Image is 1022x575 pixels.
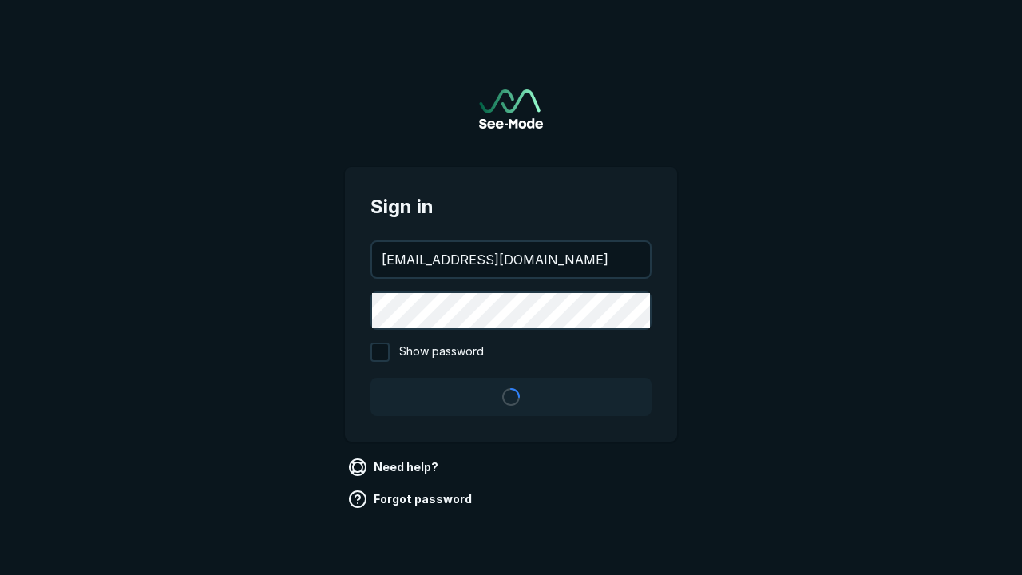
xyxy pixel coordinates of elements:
input: your@email.com [372,242,650,277]
img: See-Mode Logo [479,89,543,129]
span: Sign in [370,192,652,221]
span: Show password [399,343,484,362]
a: Forgot password [345,486,478,512]
a: Go to sign in [479,89,543,129]
a: Need help? [345,454,445,480]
